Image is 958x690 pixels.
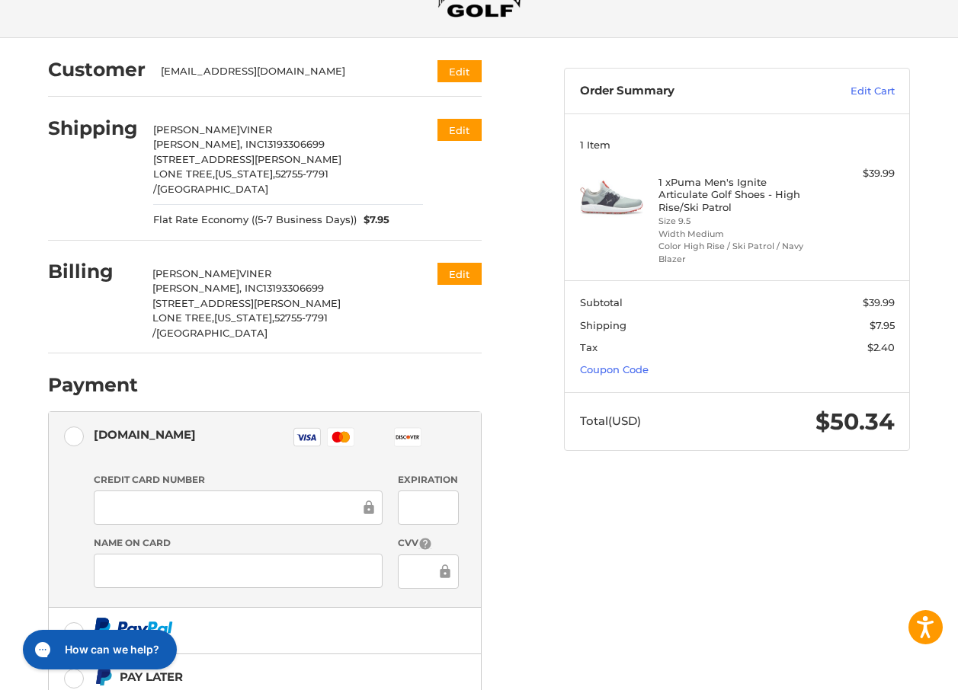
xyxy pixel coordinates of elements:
span: Subtotal [580,296,623,308]
span: VINER [240,123,272,136]
span: LONE TREE, [153,168,215,180]
label: Credit Card Number [94,473,383,487]
span: 13193306699 [264,138,325,150]
label: Name on Card [94,536,383,550]
h2: Shipping [48,117,138,140]
label: Expiration [398,473,460,487]
span: [GEOGRAPHIC_DATA] [157,183,268,195]
span: 52755-7791 / [152,311,328,339]
h3: 1 Item [580,139,895,151]
h2: Customer [48,58,146,81]
div: [EMAIL_ADDRESS][DOMAIN_NAME] [161,64,409,79]
span: $2.40 [867,341,895,353]
span: [US_STATE], [215,168,275,180]
div: Pay Later [120,664,412,689]
span: $7.95 [870,319,895,331]
span: $50.34 [815,407,895,436]
span: LONE TREE, [152,311,214,324]
button: Edit [437,119,482,141]
li: Color High Rise / Ski Patrol / Navy Blazer [658,240,812,265]
span: $39.99 [863,296,895,308]
span: [GEOGRAPHIC_DATA] [156,327,268,339]
span: [PERSON_NAME], INC [153,138,264,150]
span: 13193306699 [263,282,324,294]
label: CVV [398,536,460,551]
span: Total (USD) [580,414,641,428]
span: [STREET_ADDRESS][PERSON_NAME] [152,297,341,309]
div: $39.99 [815,166,894,181]
span: Shipping [580,319,626,331]
li: Width Medium [658,228,812,241]
button: Edit [437,263,482,285]
button: Edit [437,60,482,82]
h3: Order Summary [580,84,794,99]
span: [US_STATE], [214,311,274,324]
span: VINER [239,267,271,280]
a: Edit Cart [794,84,895,99]
div: [DOMAIN_NAME] [94,422,196,447]
iframe: Gorgias live chat messenger [15,625,181,675]
span: [PERSON_NAME], INC [152,282,263,294]
a: Coupon Code [580,363,649,375]
span: [STREET_ADDRESS][PERSON_NAME] [153,153,341,165]
span: Flat Rate Economy ((5-7 Business Days)) [153,212,357,228]
li: Size 9.5 [658,215,812,228]
span: $7.95 [357,212,390,228]
h2: Payment [48,373,138,397]
img: Pay Later icon [94,667,113,686]
span: Tax [580,341,598,353]
h4: 1 x Puma Men's Ignite Articulate Golf Shoes - High Rise/Ski Patrol [658,176,812,213]
span: [PERSON_NAME] [152,267,239,280]
span: [PERSON_NAME] [153,123,240,136]
img: PayPal icon [94,618,173,637]
span: 52755-7791 / [153,168,328,195]
h2: Billing [48,260,137,283]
